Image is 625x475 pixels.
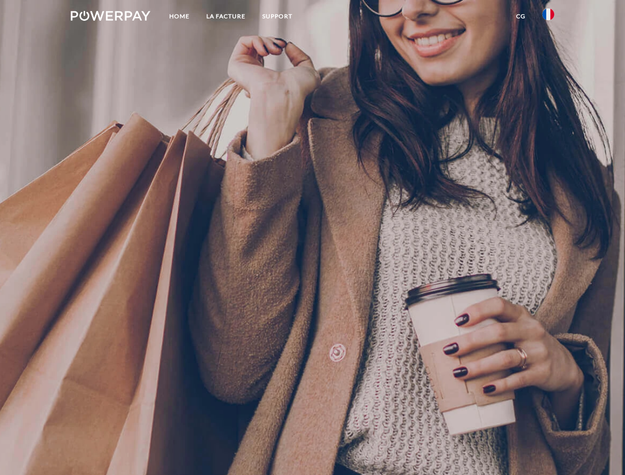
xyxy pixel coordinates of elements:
[254,7,301,25] a: Support
[542,8,554,20] img: fr
[198,7,254,25] a: LA FACTURE
[508,7,534,25] a: CG
[161,7,198,25] a: Home
[71,11,150,21] img: logo-powerpay-white.svg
